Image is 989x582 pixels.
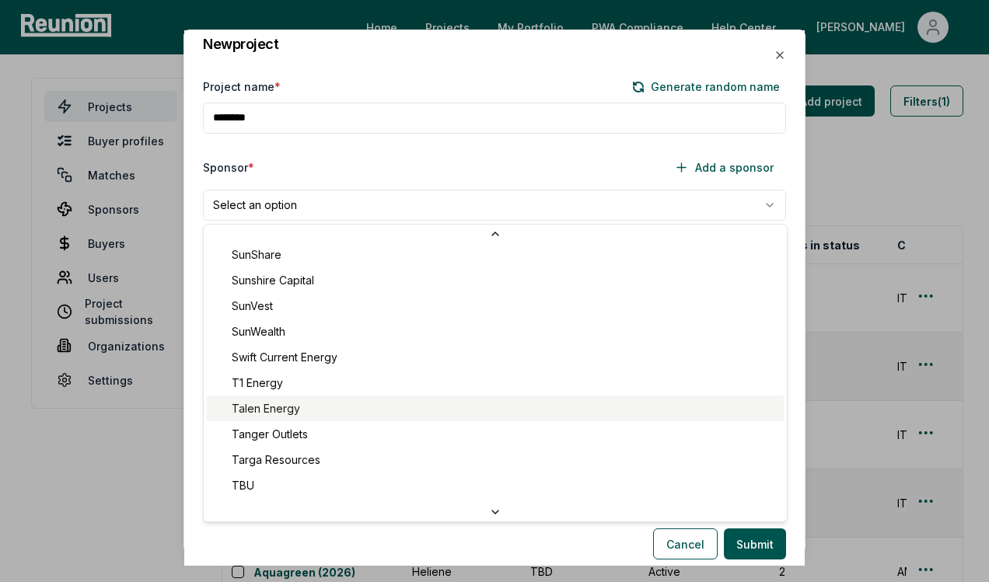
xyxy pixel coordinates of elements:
[232,400,300,416] span: Talen Energy
[232,298,273,314] span: SunVest
[232,272,314,288] span: Sunshire Capital
[232,246,281,263] span: SunShare
[232,323,285,340] span: SunWealth
[232,451,320,468] span: Targa Resources
[232,349,337,365] span: Swift Current Energy
[232,375,283,391] span: T1 Energy
[232,477,254,493] span: TBU
[232,426,308,442] span: Tanger Outlets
